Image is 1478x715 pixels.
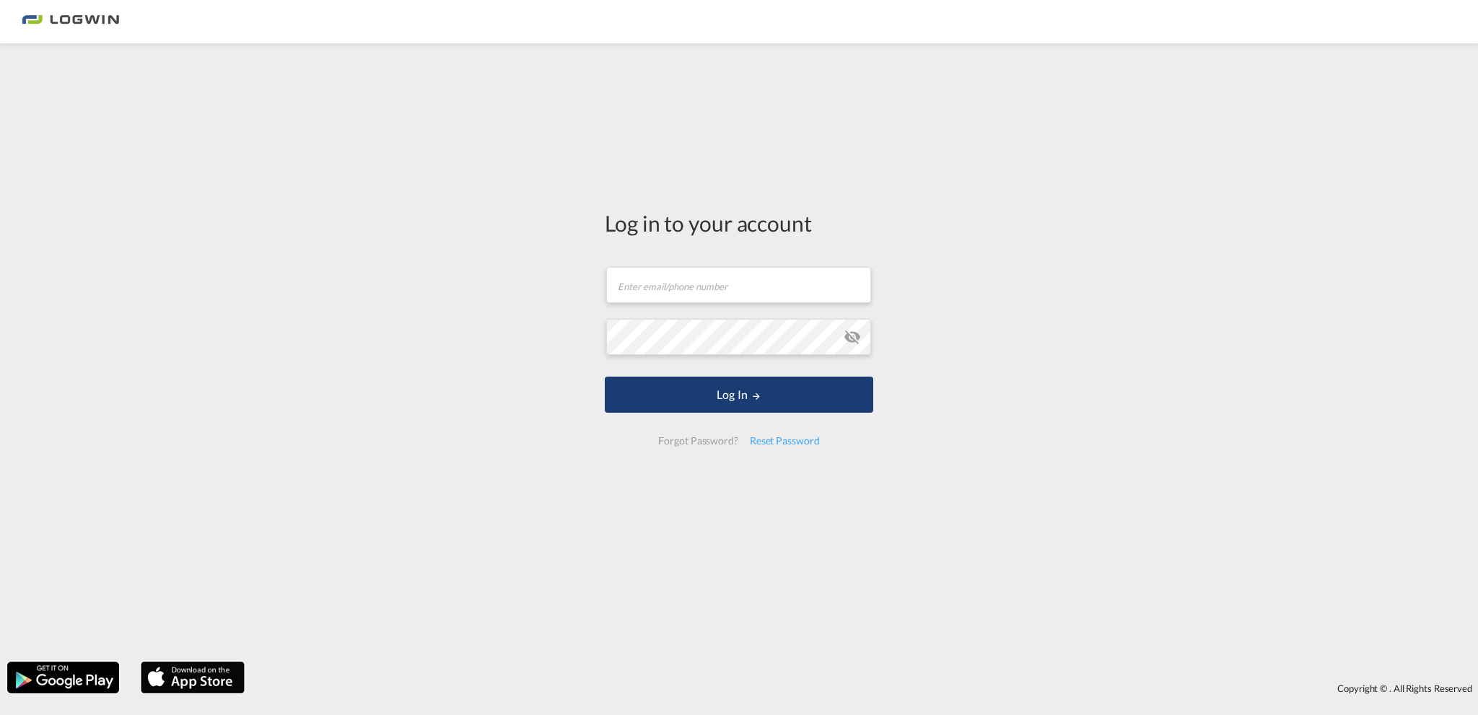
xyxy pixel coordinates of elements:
[744,428,826,454] div: Reset Password
[139,660,246,695] img: apple.png
[652,428,743,454] div: Forgot Password?
[606,267,871,303] input: Enter email/phone number
[844,328,861,346] md-icon: icon-eye-off
[252,676,1478,701] div: Copyright © . All Rights Reserved
[605,208,873,238] div: Log in to your account
[6,660,121,695] img: google.png
[605,377,873,413] button: LOGIN
[22,6,119,38] img: 2761ae10d95411efa20a1f5e0282d2d7.png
